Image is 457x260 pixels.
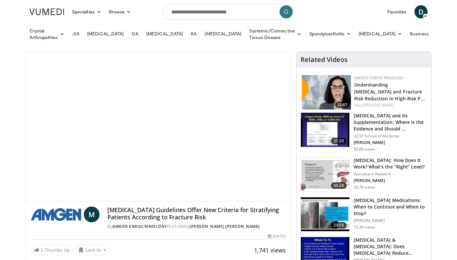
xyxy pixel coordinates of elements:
[354,178,427,183] p: [PERSON_NAME]
[301,112,427,152] a: 31:30 [MEDICAL_DATA] and its Supplementation: Where is the Evidence and Should … UCSF School of M...
[31,207,81,222] img: Amgen Endocrinology
[301,56,348,64] h4: Related Videos
[190,224,224,229] a: [PERSON_NAME]
[68,27,83,40] a: JIA
[331,222,347,229] span: 24:56
[245,28,305,41] a: Systemic/Connective Tissue Disease
[128,27,142,40] a: OA
[414,5,428,18] a: D
[354,82,425,102] a: Understanding [MEDICAL_DATA] and Fracture Risk Reduction in High-Risk P…
[31,245,73,255] a: 5 Thumbs Up
[354,237,427,256] h3: [MEDICAL_DATA] & [MEDICAL_DATA]: Does [MEDICAL_DATA] Reduce Falls/Fractures in t…
[187,27,201,40] a: RA
[354,171,427,177] p: Vasculearn Network
[354,75,404,81] a: Amgen Endocrinology
[112,224,167,229] a: Amgen Endocrinology
[302,75,351,110] img: c9a25db3-4db0-49e1-a46f-17b5c91d58a1.png.150x105_q85_crop-smart_upscale.png
[354,157,427,170] h3: [MEDICAL_DATA]: How Does It Work? What's the “Right” Level?
[225,224,260,229] a: [PERSON_NAME]
[301,197,349,231] img: a7bc7889-55e5-4383-bab6-f6171a83b938.150x105_q85_crop-smart_upscale.jpg
[254,246,286,254] span: 1,741 views
[354,218,427,223] p: [PERSON_NAME]
[41,247,43,253] span: 5
[301,197,427,232] a: 24:56 [MEDICAL_DATA] Medications: When to Continue and When to Stop? [PERSON_NAME] 15.2K views
[305,27,355,40] a: Spondyloarthritis
[354,197,427,217] h3: [MEDICAL_DATA] Medications: When to Continue and When to Stop?
[301,157,349,191] img: 8daf03b8-df50-44bc-88e2-7c154046af55.150x105_q85_crop-smart_upscale.jpg
[354,112,427,132] h3: [MEDICAL_DATA] and its Supplementation: Where is the Evidence and Should …
[354,225,375,230] p: 15.2K views
[354,185,375,190] p: 26.7K views
[354,102,426,108] div: Feat.
[105,5,135,18] a: Browse
[354,133,427,139] p: UCSF School of Medicine
[76,245,109,255] button: Save to
[301,113,349,147] img: 4bb25b40-905e-443e-8e37-83f056f6e86e.150x105_q85_crop-smart_upscale.jpg
[335,102,349,108] span: 22:07
[354,140,427,145] p: [PERSON_NAME]
[383,5,411,18] a: Favorites
[363,102,394,108] a: [PERSON_NAME]
[83,27,128,40] a: [MEDICAL_DATA]
[26,52,291,201] video-js: Video Player
[26,28,68,41] a: Crystal Arthropathies
[406,27,439,40] a: Business
[163,4,294,20] input: Search topics, interventions
[302,75,351,110] a: 22:07
[84,207,100,222] a: M
[68,5,105,18] a: Specialties
[331,182,347,189] span: 05:38
[29,9,64,15] img: VuMedi Logo
[142,27,187,40] a: [MEDICAL_DATA]
[107,224,285,230] div: By FEATURING ,
[355,27,406,40] a: [MEDICAL_DATA]
[354,147,375,152] p: 50.6K views
[268,233,285,239] div: [DATE]
[107,207,285,221] h4: [MEDICAL_DATA] Guidelines Offer New Criteria for Stratifying Patients According to Fracture Risk
[201,27,245,40] a: [MEDICAL_DATA]
[301,157,427,192] a: 05:38 [MEDICAL_DATA]: How Does It Work? What's the “Right” Level? Vasculearn Network [PERSON_NAME...
[331,138,347,144] span: 31:30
